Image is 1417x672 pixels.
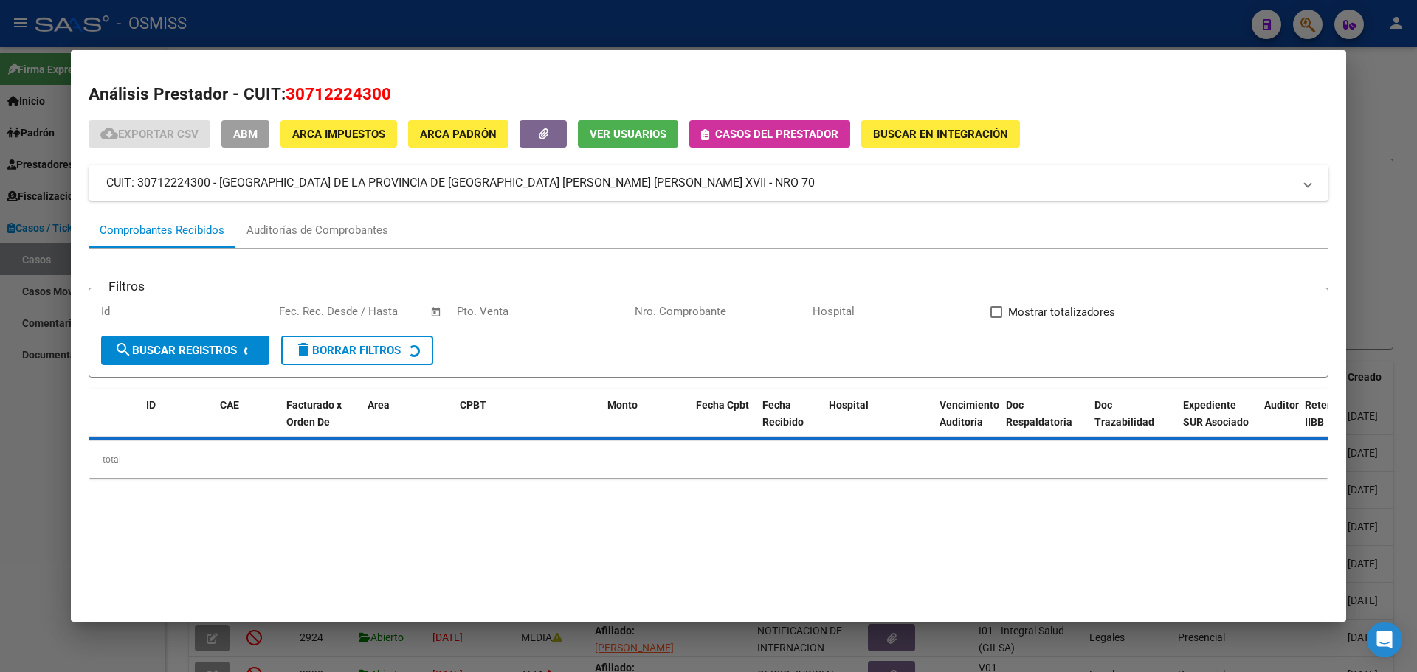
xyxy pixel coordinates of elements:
button: Ver Usuarios [578,120,678,148]
h2: Análisis Prestador - CUIT: [89,82,1328,107]
span: 30712224300 [286,84,391,103]
span: Exportar CSV [100,128,199,141]
datatable-header-cell: Auditoria [1258,389,1299,454]
datatable-header-cell: Hospital [823,389,934,454]
datatable-header-cell: Monto [601,389,690,454]
span: ABM [233,128,258,141]
span: Hospital [829,399,869,411]
datatable-header-cell: CAE [214,389,280,454]
span: Doc Trazabilidad [1094,399,1154,428]
span: ARCA Padrón [420,128,497,141]
div: Auditorías de Comprobantes [246,222,388,239]
mat-panel-title: CUIT: 30712224300 - [GEOGRAPHIC_DATA] DE LA PROVINCIA DE [GEOGRAPHIC_DATA] [PERSON_NAME] [PERSON_... [106,174,1293,192]
input: Fecha fin [352,305,424,318]
button: Borrar Filtros [281,336,433,365]
datatable-header-cell: Expediente SUR Asociado [1177,389,1258,454]
span: Monto [607,399,638,411]
span: Facturado x Orden De [286,399,342,428]
mat-icon: cloud_download [100,125,118,142]
span: CPBT [460,399,486,411]
span: Area [368,399,390,411]
span: Vencimiento Auditoría [940,399,999,428]
mat-icon: delete [294,341,312,358]
button: Open calendar [428,303,445,320]
h3: Filtros [101,277,152,296]
span: Fecha Recibido [762,399,804,428]
datatable-header-cell: Doc Respaldatoria [1000,389,1089,454]
span: Expediente SUR Asociado [1183,399,1249,428]
span: ARCA Impuestos [292,128,385,141]
div: Comprobantes Recibidos [100,222,224,239]
datatable-header-cell: Doc Trazabilidad [1089,389,1177,454]
button: Buscar Registros [101,336,269,365]
span: Buscar en Integración [873,128,1008,141]
div: total [89,441,1328,478]
input: Fecha inicio [279,305,339,318]
datatable-header-cell: CPBT [454,389,601,454]
mat-icon: search [114,341,132,358]
span: Auditoria [1264,399,1308,411]
span: CAE [220,399,239,411]
div: Open Intercom Messenger [1367,622,1402,657]
button: Casos del prestador [689,120,850,148]
span: ID [146,399,156,411]
span: Buscar Registros [114,344,237,357]
span: Fecha Cpbt [696,399,749,411]
button: ABM [221,120,269,148]
datatable-header-cell: Fecha Recibido [756,389,823,454]
button: Buscar en Integración [861,120,1020,148]
span: Borrar Filtros [294,344,401,357]
span: Doc Respaldatoria [1006,399,1072,428]
button: ARCA Padrón [408,120,508,148]
datatable-header-cell: Facturado x Orden De [280,389,362,454]
span: Mostrar totalizadores [1008,303,1115,321]
datatable-header-cell: Retencion IIBB [1299,389,1358,454]
span: Casos del prestador [715,128,838,141]
button: ARCA Impuestos [280,120,397,148]
mat-expansion-panel-header: CUIT: 30712224300 - [GEOGRAPHIC_DATA] DE LA PROVINCIA DE [GEOGRAPHIC_DATA] [PERSON_NAME] [PERSON_... [89,165,1328,201]
datatable-header-cell: Area [362,389,454,454]
span: Retencion IIBB [1305,399,1353,428]
button: Exportar CSV [89,120,210,148]
datatable-header-cell: ID [140,389,214,454]
datatable-header-cell: Fecha Cpbt [690,389,756,454]
datatable-header-cell: Vencimiento Auditoría [934,389,1000,454]
span: Ver Usuarios [590,128,666,141]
